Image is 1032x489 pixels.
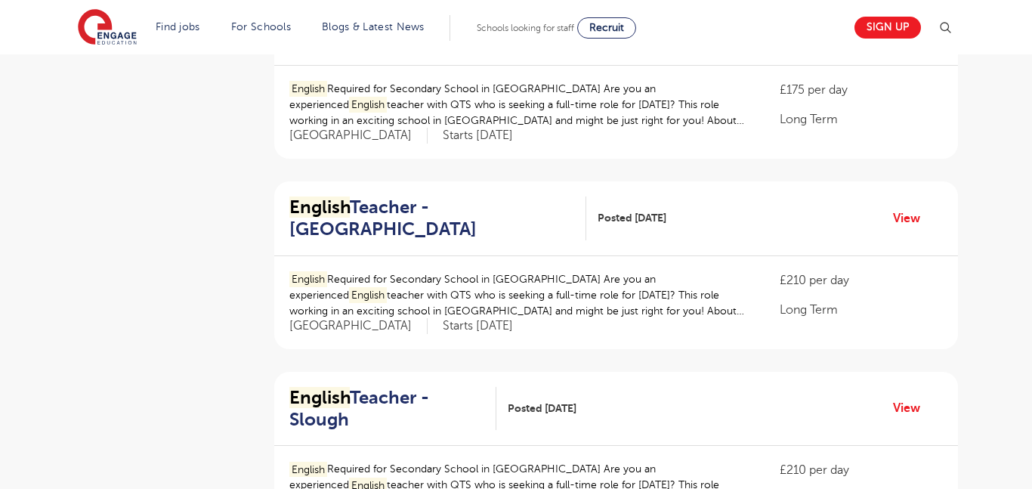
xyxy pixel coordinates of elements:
[289,271,327,287] mark: English
[289,81,327,97] mark: English
[289,197,586,240] a: EnglishTeacher - [GEOGRAPHIC_DATA]
[231,21,291,32] a: For Schools
[443,128,513,144] p: Starts [DATE]
[156,21,200,32] a: Find jobs
[780,81,943,99] p: £175 per day
[289,387,350,408] mark: English
[289,387,484,431] h2: Teacher - Slough
[598,210,666,226] span: Posted [DATE]
[289,128,428,144] span: [GEOGRAPHIC_DATA]
[589,22,624,33] span: Recruit
[893,209,932,228] a: View
[780,461,943,479] p: £210 per day
[349,287,387,303] mark: English
[577,17,636,39] a: Recruit
[780,110,943,128] p: Long Term
[443,318,513,334] p: Starts [DATE]
[780,271,943,289] p: £210 per day
[78,9,137,47] img: Engage Education
[289,318,428,334] span: [GEOGRAPHIC_DATA]
[508,401,576,416] span: Posted [DATE]
[780,301,943,319] p: Long Term
[289,462,327,478] mark: English
[289,387,496,431] a: EnglishTeacher - Slough
[893,398,932,418] a: View
[289,197,574,240] h2: Teacher - [GEOGRAPHIC_DATA]
[854,17,921,39] a: Sign up
[349,97,387,113] mark: English
[289,271,749,319] p: Required for Secondary School in [GEOGRAPHIC_DATA] Are you an experienced teacher with QTS who is...
[289,197,350,218] mark: English
[477,23,574,33] span: Schools looking for staff
[322,21,425,32] a: Blogs & Latest News
[289,81,749,128] p: Required for Secondary School in [GEOGRAPHIC_DATA] Are you an experienced teacher with QTS who is...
